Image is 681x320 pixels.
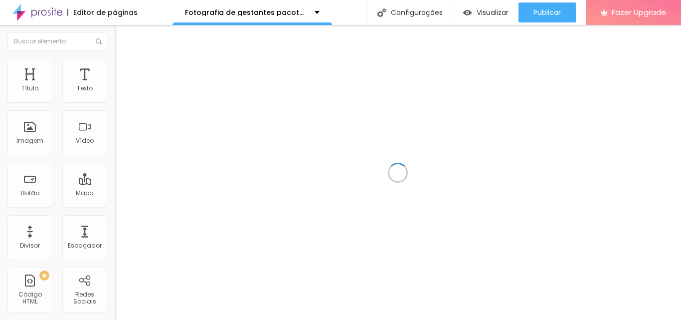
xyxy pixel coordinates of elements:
[20,242,40,249] div: Divisor
[377,8,386,17] img: Icone
[477,8,509,16] span: Visualizar
[68,242,102,249] div: Espaçador
[185,9,307,16] p: Fotografia de gestantes pacote Ouro
[67,9,138,16] div: Editor de páginas
[77,85,93,92] div: Texto
[21,85,38,92] div: Título
[453,2,518,22] button: Visualizar
[21,190,39,197] div: Botão
[10,291,49,306] div: Código HTML
[16,137,43,144] div: Imagem
[65,291,104,306] div: Redes Sociais
[96,38,102,44] img: Icone
[76,137,94,144] div: Vídeo
[533,8,561,16] span: Publicar
[463,8,472,17] img: view-1.svg
[518,2,576,22] button: Publicar
[7,32,107,50] input: Buscar elemento
[612,8,666,16] span: Fazer Upgrade
[76,190,94,197] div: Mapa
